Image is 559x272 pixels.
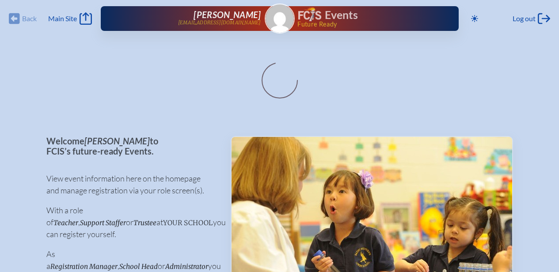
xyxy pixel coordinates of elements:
[46,204,217,240] p: With a role of , or at you can register yourself.
[297,21,430,27] span: Future Ready
[119,262,158,271] span: School Head
[165,262,208,271] span: Administrator
[46,173,217,196] p: View event information here on the homepage and manage registration via your role screen(s).
[53,219,78,227] span: Teacher
[178,20,261,26] p: [EMAIL_ADDRESS][DOMAIN_NAME]
[266,4,294,33] img: Gravatar
[48,14,77,23] span: Main Site
[513,14,536,23] span: Log out
[265,4,295,34] a: Gravatar
[48,12,91,25] a: Main Site
[80,219,126,227] span: Support Staffer
[298,7,430,27] div: FCIS Events — Future ready
[84,136,150,146] span: [PERSON_NAME]
[50,262,118,271] span: Registration Manager
[163,219,213,227] span: your school
[129,10,261,27] a: [PERSON_NAME][EMAIL_ADDRESS][DOMAIN_NAME]
[46,136,217,156] p: Welcome to FCIS’s future-ready Events.
[133,219,156,227] span: Trustee
[194,9,261,20] span: [PERSON_NAME]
